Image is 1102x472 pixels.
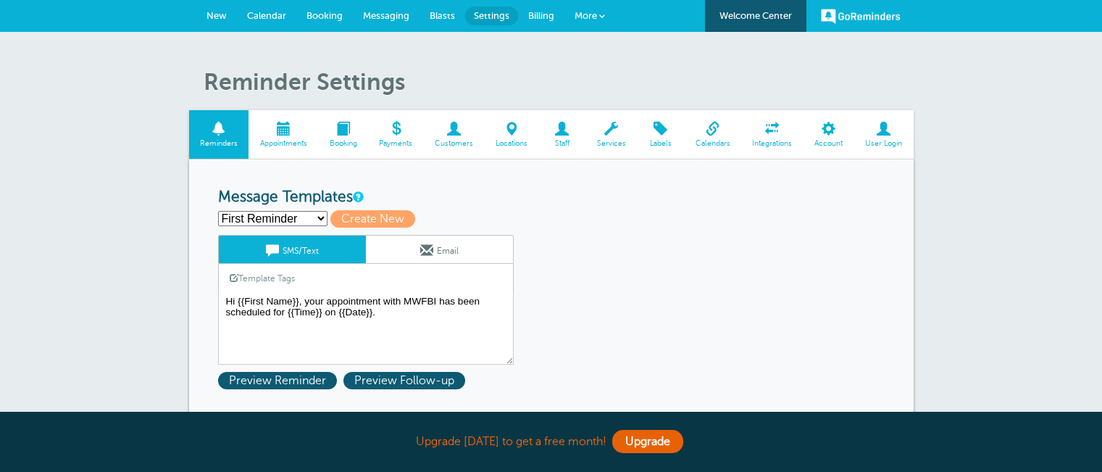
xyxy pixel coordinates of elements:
[196,139,242,148] span: Reminders
[366,236,513,263] a: Email
[741,110,803,159] a: Integrations
[465,7,518,25] a: Settings
[474,10,509,21] span: Settings
[368,110,424,159] a: Payments
[424,110,485,159] a: Customers
[612,430,683,453] a: Upgrade
[684,110,741,159] a: Calendars
[353,192,362,202] a: This is the wording for your reminder and follow-up messages. You can create multiple templates i...
[218,374,343,387] a: Preview Reminder
[854,110,914,159] a: User Login
[430,10,455,21] span: Blasts
[691,139,734,148] span: Calendars
[585,110,637,159] a: Services
[218,372,337,389] span: Preview Reminder
[811,139,847,148] span: Account
[330,210,415,228] span: Create New
[249,110,318,159] a: Appointments
[204,68,914,96] h1: Reminder Settings
[861,139,906,148] span: User Login
[492,139,532,148] span: Locations
[318,110,368,159] a: Booking
[219,264,306,292] a: Template Tags
[256,139,311,148] span: Appointments
[546,139,578,148] span: Staff
[206,10,227,21] span: New
[375,139,417,148] span: Payments
[538,110,585,159] a: Staff
[803,110,854,159] a: Account
[637,110,684,159] a: Labels
[431,139,477,148] span: Customers
[218,189,885,207] h3: Message Templates
[189,426,914,457] div: Upgrade [DATE] to get a free month!
[330,212,422,225] a: Create New
[343,374,469,387] a: Preview Follow-up
[528,10,554,21] span: Billing
[363,10,409,21] span: Messaging
[218,292,514,365] textarea: Hi {{First Name}}, your appointment with MWFBI has been scheduled for {{Time}} on {{Date}}.
[325,139,361,148] span: Booking
[306,10,343,21] span: Booking
[593,139,630,148] span: Services
[247,10,286,21] span: Calendar
[748,139,796,148] span: Integrations
[343,372,465,389] span: Preview Follow-up
[644,139,677,148] span: Labels
[575,10,597,21] span: More
[485,110,539,159] a: Locations
[219,236,366,263] a: SMS/Text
